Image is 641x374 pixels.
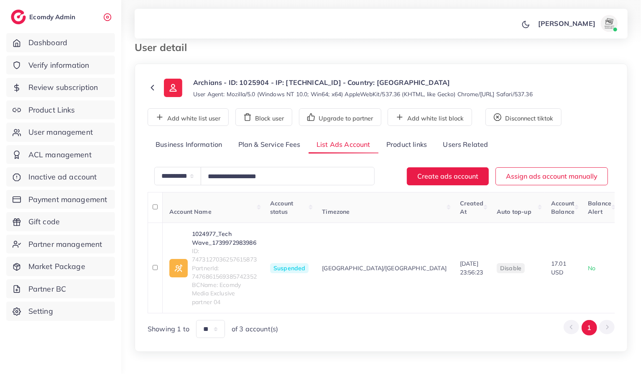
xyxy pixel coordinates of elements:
[28,60,89,71] span: Verify information
[270,200,293,215] span: Account status
[538,18,595,28] p: [PERSON_NAME]
[495,167,608,185] button: Assign ads account manually
[6,123,115,142] a: User management
[588,264,595,272] span: No
[6,100,115,120] a: Product Links
[435,136,496,154] a: Users Related
[192,230,257,247] a: 1024977_Tech Wave_1739972983986
[6,212,115,231] a: Gift code
[164,79,182,97] img: ic-user-info.36bf1079.svg
[6,190,115,209] a: Payment management
[388,108,472,126] button: Add white list block
[192,281,257,306] span: BCName: Ecomdy Media Exclusive partner 04
[28,82,98,93] span: Review subscription
[148,324,189,334] span: Showing 1 to
[407,167,489,185] button: Create ads account
[28,127,93,138] span: User management
[28,239,102,250] span: Partner management
[270,263,309,273] span: Suspended
[11,10,26,24] img: logo
[232,324,278,334] span: of 3 account(s)
[169,208,212,215] span: Account Name
[582,320,597,336] button: Go to page 1
[322,208,350,215] span: Timezone
[192,264,257,281] span: PartnerId: 7476861569385742352
[378,136,435,154] a: Product links
[551,260,566,276] span: 17.01 USD
[29,13,77,21] h2: Ecomdy Admin
[6,235,115,254] a: Partner management
[235,108,292,126] button: Block user
[497,208,531,215] span: Auto top-up
[28,105,75,115] span: Product Links
[28,149,92,160] span: ACL management
[6,145,115,164] a: ACL management
[28,261,85,272] span: Market Package
[299,108,381,126] button: Upgrade to partner
[322,264,447,272] span: [GEOGRAPHIC_DATA]/[GEOGRAPHIC_DATA]
[500,264,521,272] span: disable
[564,320,615,336] ul: Pagination
[193,77,533,87] p: Archians - ID: 1025904 - IP: [TECHNICAL_ID] - Country: [GEOGRAPHIC_DATA]
[551,200,575,215] span: Account Balance
[11,10,77,24] a: logoEcomdy Admin
[28,37,67,48] span: Dashboard
[135,41,194,54] h3: User detail
[588,200,611,215] span: Balance Alert
[28,194,107,205] span: Payment management
[6,302,115,321] a: Setting
[6,167,115,187] a: Inactive ad account
[6,56,115,75] a: Verify information
[230,136,309,154] a: Plan & Service Fees
[460,260,483,276] span: [DATE] 23:56:23
[28,284,66,295] span: Partner BC
[601,15,618,32] img: avatar
[192,247,257,264] span: ID: 7473127036257615873
[148,136,230,154] a: Business Information
[28,172,97,182] span: Inactive ad account
[193,90,533,98] small: User Agent: Mozilla/5.0 (Windows NT 10.0; Win64; x64) AppleWebKit/537.36 (KHTML, like Gecko) Chro...
[309,136,378,154] a: List Ads Account
[28,216,60,227] span: Gift code
[460,200,483,215] span: Created At
[6,78,115,97] a: Review subscription
[6,33,115,52] a: Dashboard
[28,306,53,317] span: Setting
[6,279,115,299] a: Partner BC
[148,108,229,126] button: Add white list user
[169,259,188,277] img: ic-ad-info.7fc67b75.svg
[485,108,562,126] button: Disconnect tiktok
[534,15,621,32] a: [PERSON_NAME]avatar
[6,257,115,276] a: Market Package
